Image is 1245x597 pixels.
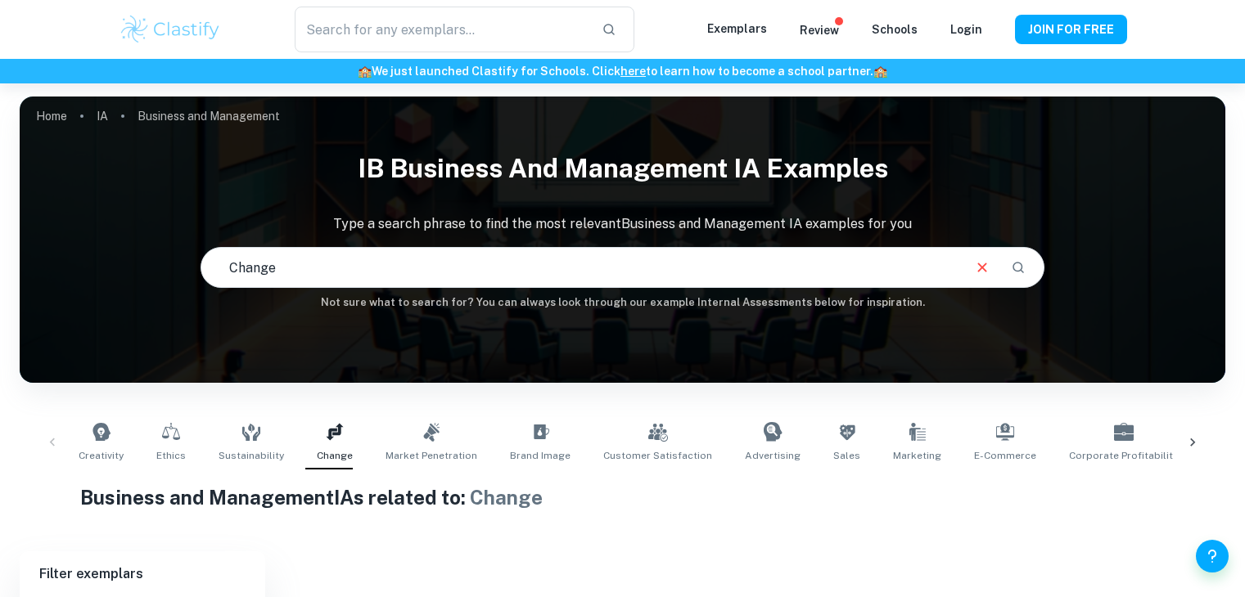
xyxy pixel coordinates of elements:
button: JOIN FOR FREE [1015,15,1127,44]
p: Type a search phrase to find the most relevant Business and Management IA examples for you [20,214,1225,234]
img: Clastify logo [119,13,223,46]
a: Home [36,105,67,128]
p: Exemplars [707,20,767,38]
input: E.g. tech company expansion, marketing strategies, motivation theories... [201,245,960,290]
span: Change [317,448,353,463]
a: IA [97,105,108,128]
button: Help and Feedback [1196,540,1229,572]
span: 🏫 [358,65,372,78]
span: Brand Image [510,448,571,463]
p: Business and Management [138,107,280,125]
span: Advertising [745,448,801,463]
span: Marketing [893,448,941,463]
h1: Business and Management IAs related to: [80,483,1166,512]
p: Review [800,21,839,39]
h6: Filter exemplars [20,551,265,597]
button: Clear [967,252,998,283]
span: E-commerce [974,448,1036,463]
input: Search for any exemplars... [295,7,588,52]
button: Search [1004,254,1032,281]
h6: Not sure what to search for? You can always look through our example Internal Assessments below f... [20,294,1225,311]
span: Ethics [156,448,186,463]
span: Sustainability [219,448,284,463]
a: Login [950,23,982,36]
span: Sales [833,448,860,463]
span: Market Penetration [386,448,477,463]
span: Corporate Profitability [1069,448,1178,463]
h6: We just launched Clastify for Schools. Click to learn how to become a school partner. [3,62,1242,80]
a: Schools [872,23,918,36]
span: Change [470,486,543,509]
h1: IB Business and Management IA examples [20,142,1225,195]
span: 🏫 [873,65,887,78]
a: here [620,65,646,78]
span: Creativity [79,448,124,463]
span: Customer Satisfaction [603,448,712,463]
